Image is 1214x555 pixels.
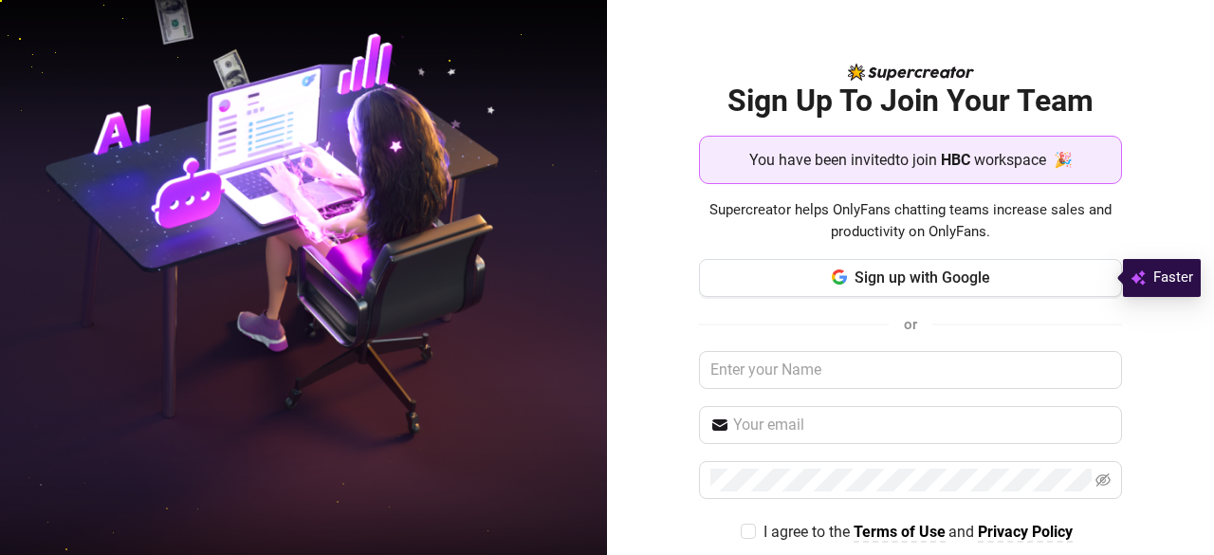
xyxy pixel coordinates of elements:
[978,523,1073,541] strong: Privacy Policy
[699,259,1122,297] button: Sign up with Google
[699,199,1122,244] span: Supercreator helps OnlyFans chatting teams increase sales and productivity on OnlyFans.
[733,414,1111,436] input: Your email
[1153,267,1193,289] span: Faster
[941,151,970,169] strong: HBC
[974,148,1073,172] span: workspace 🎉
[855,268,990,287] span: Sign up with Google
[699,82,1122,120] h2: Sign Up To Join Your Team
[848,64,974,81] img: logo-BBDzfeDw.svg
[854,523,946,543] a: Terms of Use
[1095,472,1111,488] span: eye-invisible
[978,523,1073,543] a: Privacy Policy
[948,523,978,541] span: and
[854,523,946,541] strong: Terms of Use
[904,316,917,333] span: or
[749,148,937,172] span: You have been invited to join
[1131,267,1146,289] img: svg%3e
[699,351,1122,389] input: Enter your Name
[763,523,854,541] span: I agree to the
